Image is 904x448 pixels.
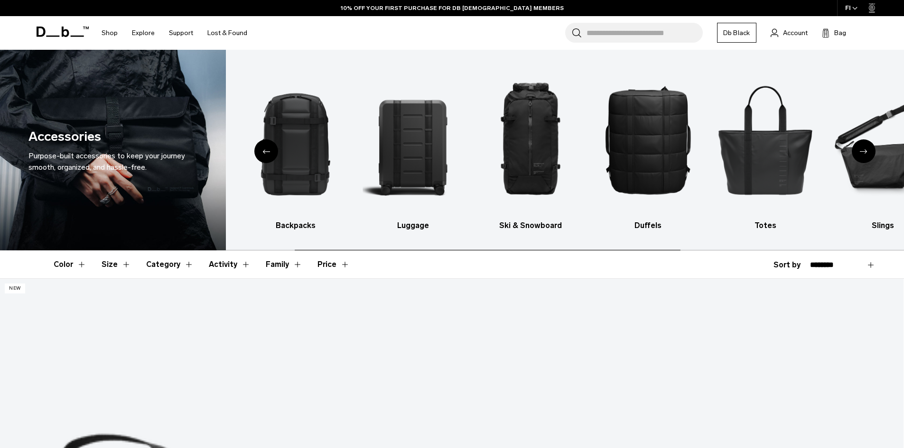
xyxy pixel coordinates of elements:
li: 2 / 10 [245,64,346,231]
nav: Main Navigation [94,16,254,50]
h1: Accessories [28,127,101,146]
p: New [5,283,25,293]
a: Db Duffels [597,64,699,231]
span: Bag [834,28,846,38]
a: Db Black [717,23,756,43]
button: Bag [822,27,846,38]
button: Toggle Filter [266,251,302,278]
button: Toggle Filter [146,251,194,278]
a: Db Totes [715,64,816,231]
img: Db [245,64,346,215]
li: 1 / 10 [128,64,229,231]
div: Purpose-built accessories to keep your journey smooth, organized, and hassle-free. [28,150,197,173]
h3: Ski & Snowboard [480,220,581,231]
li: 3 / 10 [363,64,464,231]
li: 6 / 10 [715,64,816,231]
h3: Totes [715,220,816,231]
a: Lost & Found [207,16,247,50]
h3: Backpacks [245,220,346,231]
a: Db Luggage [363,64,464,231]
button: Toggle Filter [102,251,131,278]
a: Db All products [128,64,229,231]
img: Db [480,64,581,215]
img: Db [363,64,464,215]
a: 10% OFF YOUR FIRST PURCHASE FOR DB [DEMOGRAPHIC_DATA] MEMBERS [341,4,564,12]
li: 5 / 10 [597,64,699,231]
img: Db [128,64,229,215]
h3: Luggage [363,220,464,231]
h3: All products [128,220,229,231]
button: Toggle Price [317,251,350,278]
a: Explore [132,16,155,50]
a: Support [169,16,193,50]
a: Account [771,27,808,38]
button: Toggle Filter [54,251,86,278]
img: Db [597,64,699,215]
div: Next slide [852,139,876,163]
a: Db Ski & Snowboard [480,64,581,231]
a: Shop [102,16,118,50]
h3: Duffels [597,220,699,231]
button: Toggle Filter [209,251,251,278]
li: 4 / 10 [480,64,581,231]
div: Previous slide [254,139,278,163]
span: Account [783,28,808,38]
a: Db Backpacks [245,64,346,231]
img: Db [715,64,816,215]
